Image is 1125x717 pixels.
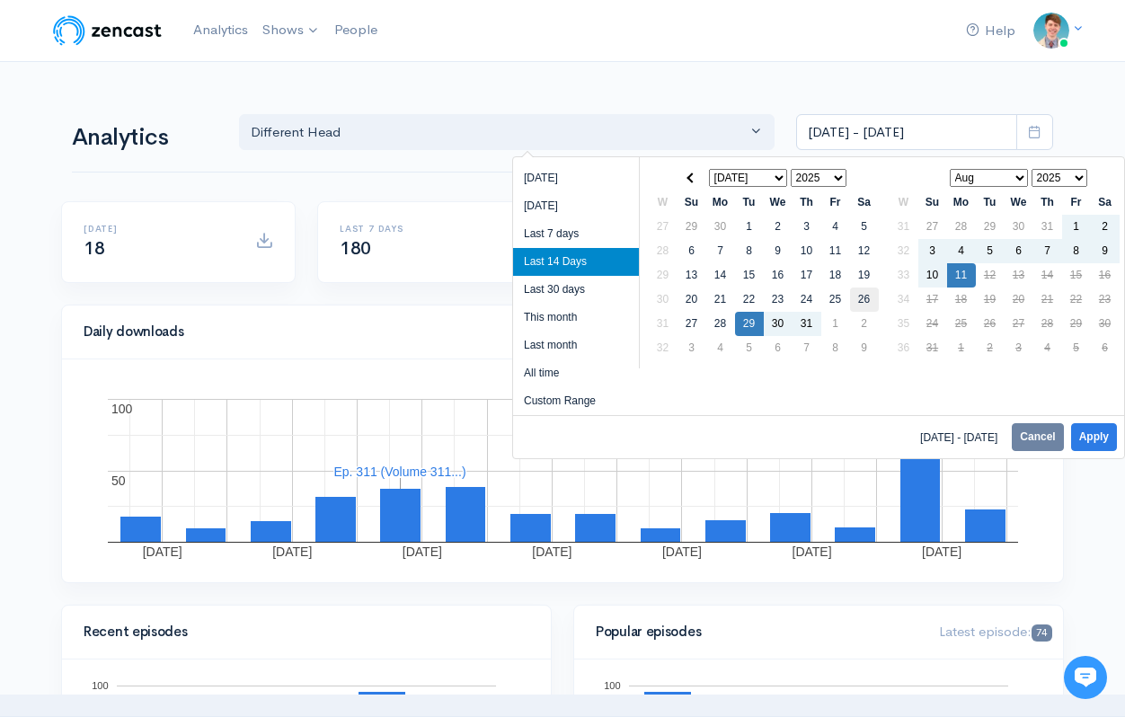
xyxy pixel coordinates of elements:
[890,239,918,263] td: 32
[1062,288,1091,312] td: 22
[1062,190,1091,215] th: Fr
[513,359,639,387] li: All time
[143,544,182,559] text: [DATE]
[764,239,793,263] td: 9
[947,190,976,215] th: Mo
[513,192,639,220] li: [DATE]
[1033,190,1062,215] th: Th
[84,381,1041,561] svg: A chart.
[821,312,850,336] td: 1
[52,338,321,374] input: Search articles
[1005,190,1033,215] th: We
[1091,288,1120,312] td: 23
[976,336,1005,360] td: 2
[1033,263,1062,288] td: 14
[764,288,793,312] td: 23
[918,215,947,239] td: 27
[890,336,918,360] td: 36
[793,263,821,288] td: 17
[50,13,164,49] img: ZenCast Logo
[1062,312,1091,336] td: 29
[890,312,918,336] td: 35
[1005,336,1033,360] td: 3
[918,312,947,336] td: 24
[793,544,832,559] text: [DATE]
[1062,263,1091,288] td: 15
[918,263,947,288] td: 10
[821,239,850,263] td: 11
[939,623,1052,640] span: Latest episode:
[1033,13,1069,49] img: ...
[793,336,821,360] td: 7
[84,324,845,340] h4: Daily downloads
[649,336,678,360] td: 32
[793,239,821,263] td: 10
[1091,239,1120,263] td: 9
[649,263,678,288] td: 29
[735,312,764,336] td: 29
[513,304,639,332] li: This month
[678,215,706,239] td: 29
[850,288,879,312] td: 26
[764,215,793,239] td: 2
[365,693,399,704] text: Ep. 311
[976,312,1005,336] td: 26
[735,288,764,312] td: 22
[649,215,678,239] td: 27
[1033,288,1062,312] td: 21
[1005,263,1033,288] td: 13
[850,336,879,360] td: 9
[793,215,821,239] td: 3
[92,680,108,691] text: 100
[678,288,706,312] td: 20
[1005,312,1033,336] td: 27
[1005,288,1033,312] td: 20
[513,276,639,304] li: Last 30 days
[255,11,327,50] a: Shows
[918,288,947,312] td: 17
[764,312,793,336] td: 30
[513,332,639,359] li: Last month
[513,387,639,415] li: Custom Range
[890,288,918,312] td: 34
[706,215,735,239] td: 30
[947,215,976,239] td: 28
[649,190,678,215] th: W
[27,119,332,206] h2: Just let us know if you need anything and we'll be happy to help! 🙂
[340,237,371,260] span: 180
[821,288,850,312] td: 25
[850,239,879,263] td: 12
[1033,239,1062,263] td: 7
[821,336,850,360] td: 8
[706,263,735,288] td: 14
[532,544,571,559] text: [DATE]
[1091,312,1120,336] td: 30
[84,237,104,260] span: 18
[764,190,793,215] th: We
[24,308,335,330] p: Find an answer quickly
[850,190,879,215] th: Sa
[976,239,1005,263] td: 5
[596,624,917,640] h4: Popular episodes
[239,114,775,151] button: Different Head
[947,288,976,312] td: 18
[272,544,312,559] text: [DATE]
[947,312,976,336] td: 25
[186,11,255,49] a: Analytics
[513,220,639,248] li: Last 7 days
[403,544,442,559] text: [DATE]
[890,263,918,288] td: 33
[735,215,764,239] td: 1
[706,312,735,336] td: 28
[735,190,764,215] th: Tu
[678,190,706,215] th: Su
[796,114,1017,151] input: analytics date range selector
[1062,215,1091,239] td: 1
[793,190,821,215] th: Th
[1033,336,1062,360] td: 4
[821,190,850,215] th: Fr
[821,263,850,288] td: 18
[890,190,918,215] th: W
[850,312,879,336] td: 2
